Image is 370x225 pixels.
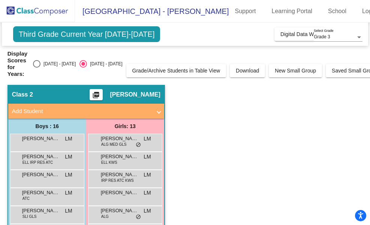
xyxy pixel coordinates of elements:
span: ALG [101,214,109,219]
mat-panel-title: Add Student [12,107,151,116]
span: LM [144,207,151,215]
span: LM [144,153,151,161]
div: Girls: 13 [86,119,164,134]
span: LM [65,153,72,161]
span: [PERSON_NAME] [PERSON_NAME] [22,153,60,160]
span: LM [144,171,151,179]
button: Digital Data Wall [274,27,325,41]
span: ALG MED GLS [101,142,127,147]
button: Print Students Details [90,89,103,100]
span: do_not_disturb_alt [136,214,141,220]
span: [PERSON_NAME] [101,207,138,214]
span: [PERSON_NAME] [22,207,60,214]
span: SLI GLS [22,214,37,219]
span: Grade/Archive Students in Table View [132,68,220,74]
span: [PERSON_NAME] [101,171,138,178]
span: IRP RES ATC KWS [101,178,134,183]
span: LM [65,135,72,143]
a: Support [229,5,262,17]
span: ELL IRP RES ATC [22,160,53,165]
span: Download [236,68,259,74]
span: LM [144,189,151,197]
button: Grade/Archive Students in Table View [126,64,226,77]
span: [PERSON_NAME] [110,91,160,98]
span: Grade 3 [314,34,330,39]
a: School [322,5,352,17]
span: New Small Group [275,68,316,74]
span: ELL KWS [101,160,117,165]
mat-radio-group: Select an option [33,60,122,68]
div: Boys : 16 [8,119,86,134]
span: [PERSON_NAME] [22,189,60,196]
span: Digital Data Wall [280,31,319,37]
span: Third Grade Current Year [DATE]-[DATE] [13,26,160,42]
div: [DATE] - [DATE] [40,60,76,67]
span: ATC [22,196,30,201]
span: [PERSON_NAME] [101,135,138,142]
div: [DATE] - [DATE] [87,60,122,67]
span: Class 2 [12,91,33,98]
mat-icon: picture_as_pdf [91,91,100,102]
button: Download [230,64,265,77]
button: New Small Group [269,64,322,77]
span: [PERSON_NAME] [101,189,138,196]
mat-expansion-panel-header: Add Student [8,104,164,119]
span: Display Scores for Years: [7,50,27,77]
span: LM [144,135,151,143]
span: LM [65,171,72,179]
span: LM [65,189,72,197]
span: [GEOGRAPHIC_DATA] - [PERSON_NAME] [75,5,229,17]
span: [PERSON_NAME] [22,171,60,178]
span: [PERSON_NAME] [101,153,138,160]
a: Learning Portal [266,5,319,17]
span: do_not_disturb_alt [136,142,141,148]
span: LM [65,207,72,215]
span: [PERSON_NAME] [22,135,60,142]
